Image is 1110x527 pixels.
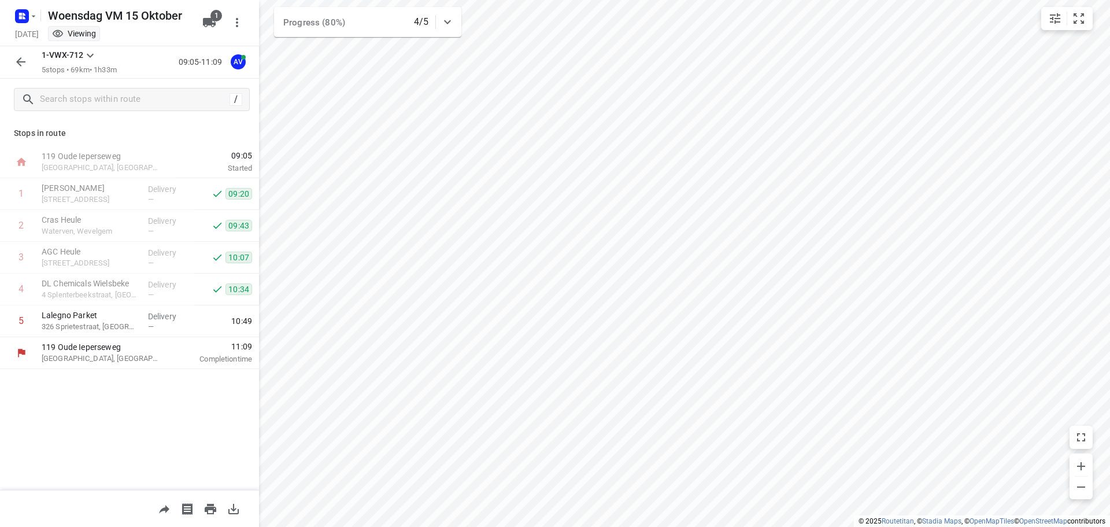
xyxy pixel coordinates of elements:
[212,283,223,295] svg: Done
[179,56,227,68] p: 09:05-11:09
[148,195,154,204] span: —
[225,252,252,263] span: 10:07
[225,283,252,295] span: 10:34
[970,517,1014,525] a: OpenMapTiles
[42,162,162,174] p: [GEOGRAPHIC_DATA], [GEOGRAPHIC_DATA]
[148,290,154,299] span: —
[922,517,961,525] a: Stadia Maps
[42,194,139,205] p: [STREET_ADDRESS]
[199,503,222,514] span: Print route
[176,503,199,514] span: Print shipping labels
[18,315,24,326] div: 5
[274,7,461,37] div: Progress (80%)4/5
[212,188,223,200] svg: Done
[210,10,222,21] span: 1
[176,150,252,161] span: 09:05
[225,188,252,200] span: 09:20
[230,93,242,106] div: /
[148,215,191,227] p: Delivery
[227,56,250,67] span: Assigned to Axel Verzele
[148,227,154,235] span: —
[42,353,162,364] p: [GEOGRAPHIC_DATA], [GEOGRAPHIC_DATA]
[225,220,252,231] span: 09:43
[40,91,230,109] input: Search stops within route
[225,11,249,34] button: More
[42,226,139,237] p: Waterven, Wevelgem
[42,49,83,61] p: 1-VWX-712
[42,65,117,76] p: 5 stops • 69km • 1h33m
[882,517,914,525] a: Routetitan
[153,503,176,514] span: Share route
[212,252,223,263] svg: Done
[42,321,139,333] p: 326 Sprietestraat, Waregem
[176,353,252,365] p: Completion time
[1044,7,1067,30] button: Map settings
[414,15,428,29] p: 4/5
[198,11,221,34] button: 1
[52,28,96,39] div: You are currently in view mode. To make any changes, go to edit project.
[42,278,139,289] p: DL Chemicals Wielsbeke
[148,311,191,322] p: Delivery
[1067,7,1090,30] button: Fit zoom
[222,503,245,514] span: Download route
[14,127,245,139] p: Stops in route
[148,247,191,259] p: Delivery
[176,163,252,174] p: Started
[176,341,252,352] span: 11:09
[148,183,191,195] p: Delivery
[1019,517,1067,525] a: OpenStreetMap
[283,17,345,28] span: Progress (80%)
[1041,7,1093,30] div: small contained button group
[212,220,223,231] svg: Done
[42,289,139,301] p: 4 Splenterbeekstraat, [GEOGRAPHIC_DATA]
[231,315,252,327] span: 10:49
[18,283,24,294] div: 4
[18,252,24,263] div: 3
[42,214,139,226] p: Cras Heule
[42,257,139,269] p: 1 Industrielaan, Kortrijk
[42,150,162,162] p: 119 Oude Ieperseweg
[148,259,154,267] span: —
[18,220,24,231] div: 2
[42,246,139,257] p: AGC Heule
[859,517,1105,525] li: © 2025 , © , © © contributors
[42,182,139,194] p: [PERSON_NAME]
[148,279,191,290] p: Delivery
[42,341,162,353] p: 119 Oude Ieperseweg
[18,188,24,199] div: 1
[42,309,139,321] p: Lalegno Parket
[148,322,154,331] span: —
